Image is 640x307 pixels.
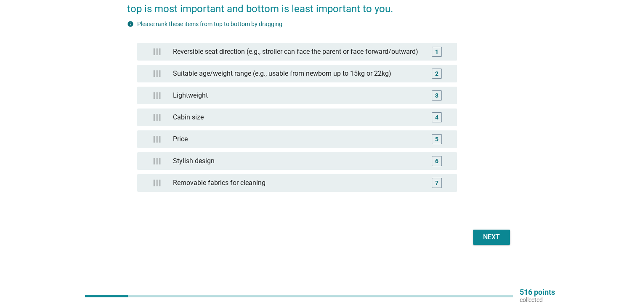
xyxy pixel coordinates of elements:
div: Lightweight [170,87,424,104]
div: Stylish design [170,153,424,169]
button: Next [473,230,510,245]
p: 516 points [520,288,555,296]
p: collected [520,296,555,304]
i: info [127,21,134,27]
div: 7 [435,179,438,188]
div: 3 [435,91,438,100]
div: 5 [435,135,438,144]
img: drag_handle.d409663.png [153,179,161,187]
img: drag_handle.d409663.png [153,70,161,77]
img: drag_handle.d409663.png [153,157,161,165]
img: drag_handle.d409663.png [153,92,161,99]
div: Next [480,232,503,242]
img: drag_handle.d409663.png [153,48,161,56]
div: 1 [435,48,438,56]
div: Reversible seat direction (e.g., stroller can face the parent or face forward/outward) [170,43,424,60]
div: 4 [435,113,438,122]
img: drag_handle.d409663.png [153,114,161,121]
label: Please rank these items from top to bottom by dragging [137,21,282,27]
div: 6 [435,157,438,166]
div: Price [170,131,424,148]
div: Removable fabrics for cleaning [170,175,424,191]
div: 2 [435,69,438,78]
img: drag_handle.d409663.png [153,135,161,143]
div: Suitable age/weight range (e.g., usable from newborn up to 15kg or 22kg) [170,65,424,82]
div: Cabin size [170,109,424,126]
